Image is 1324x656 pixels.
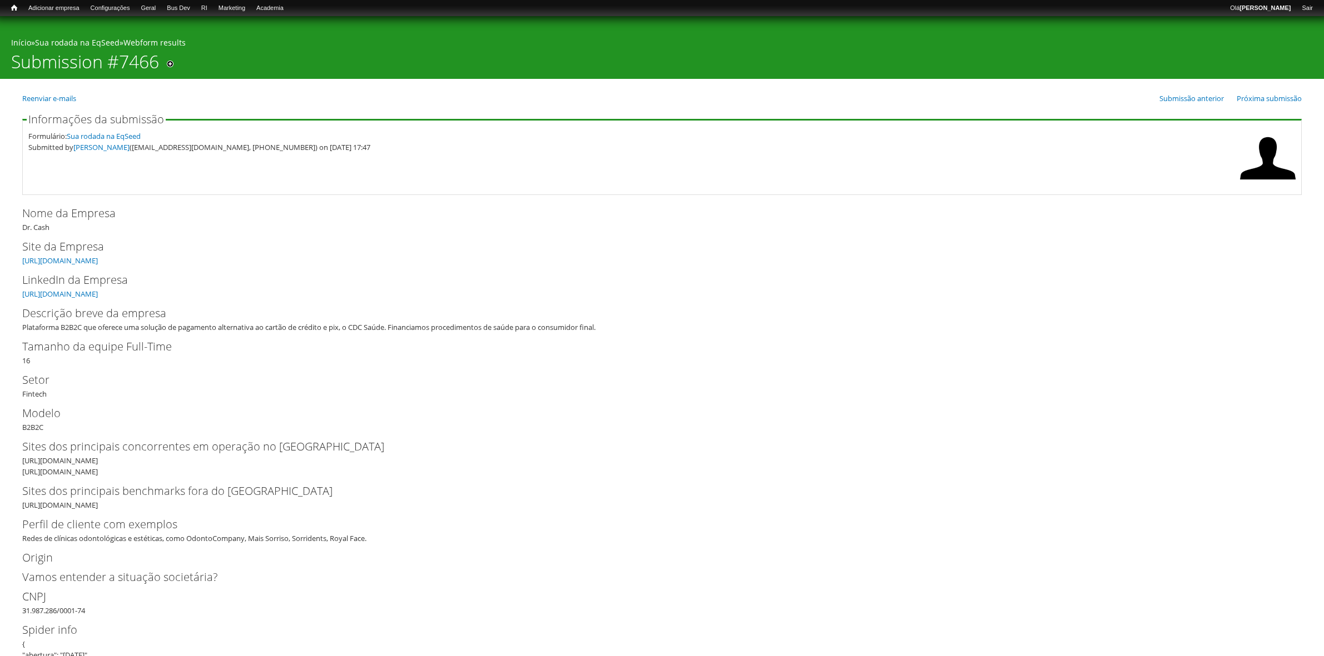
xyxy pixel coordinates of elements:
[22,205,1302,233] div: Dr. Cash
[22,622,1283,638] label: Spider info
[251,3,289,14] a: Academia
[1240,131,1296,186] img: Foto de Lucas Hamú
[1237,93,1302,103] a: Próxima submissão
[22,483,1283,499] label: Sites dos principais benchmarks fora do [GEOGRAPHIC_DATA]
[22,372,1283,388] label: Setor
[22,256,98,266] a: [URL][DOMAIN_NAME]
[1240,178,1296,188] a: Ver perfil do usuário.
[22,338,1283,355] label: Tamanho da equipe Full-Time
[6,3,23,13] a: Início
[22,516,1283,533] label: Perfil de cliente com exemplos
[196,3,213,14] a: RI
[22,405,1302,433] div: B2B2C
[1239,4,1291,11] strong: [PERSON_NAME]
[1296,3,1318,14] a: Sair
[22,483,1302,510] div: [URL][DOMAIN_NAME]
[22,205,1283,222] label: Nome da Empresa
[22,272,1283,288] label: LinkedIn da Empresa
[22,533,1295,544] div: Redes de clínicas odontológicas e estéticas, como OdontoCompany, Mais Sorriso, Sorridents, Royal ...
[23,3,85,14] a: Adicionar empresa
[135,3,161,14] a: Geral
[213,3,251,14] a: Marketing
[22,588,1302,616] div: 31.987.286/0001-74
[22,289,98,299] a: [URL][DOMAIN_NAME]
[1159,93,1224,103] a: Submissão anterior
[22,93,76,103] a: Reenviar e-mails
[28,131,1234,142] div: Formulário:
[67,131,141,141] a: Sua rodada na EqSeed
[123,37,186,48] a: Webform results
[22,238,1283,255] label: Site da Empresa
[73,142,130,152] a: [PERSON_NAME]
[22,372,1302,399] div: Fintech
[22,438,1302,477] div: [URL][DOMAIN_NAME] [URL][DOMAIN_NAME]
[11,51,159,79] h1: Submission #7466
[27,114,166,125] legend: Informações da submissão
[22,338,1302,366] div: 16
[11,37,1313,51] div: » »
[28,142,1234,153] div: Submitted by ([EMAIL_ADDRESS][DOMAIN_NAME], [PHONE_NUMBER]) on [DATE] 17:47
[161,3,196,14] a: Bus Dev
[22,305,1283,322] label: Descrição breve da empresa
[11,4,17,12] span: Início
[22,438,1283,455] label: Sites dos principais concorrentes em operação no [GEOGRAPHIC_DATA]
[35,37,120,48] a: Sua rodada na EqSeed
[85,3,136,14] a: Configurações
[22,588,1283,605] label: CNPJ
[22,572,1302,583] h2: Vamos entender a situação societária?
[1224,3,1296,14] a: Olá[PERSON_NAME]
[11,37,31,48] a: Início
[22,405,1283,422] label: Modelo
[22,322,1295,333] div: Plataforma B2B2C que oferece uma solução de pagamento alternativa ao cartão de crédito e pix, o C...
[22,549,1283,566] label: Origin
